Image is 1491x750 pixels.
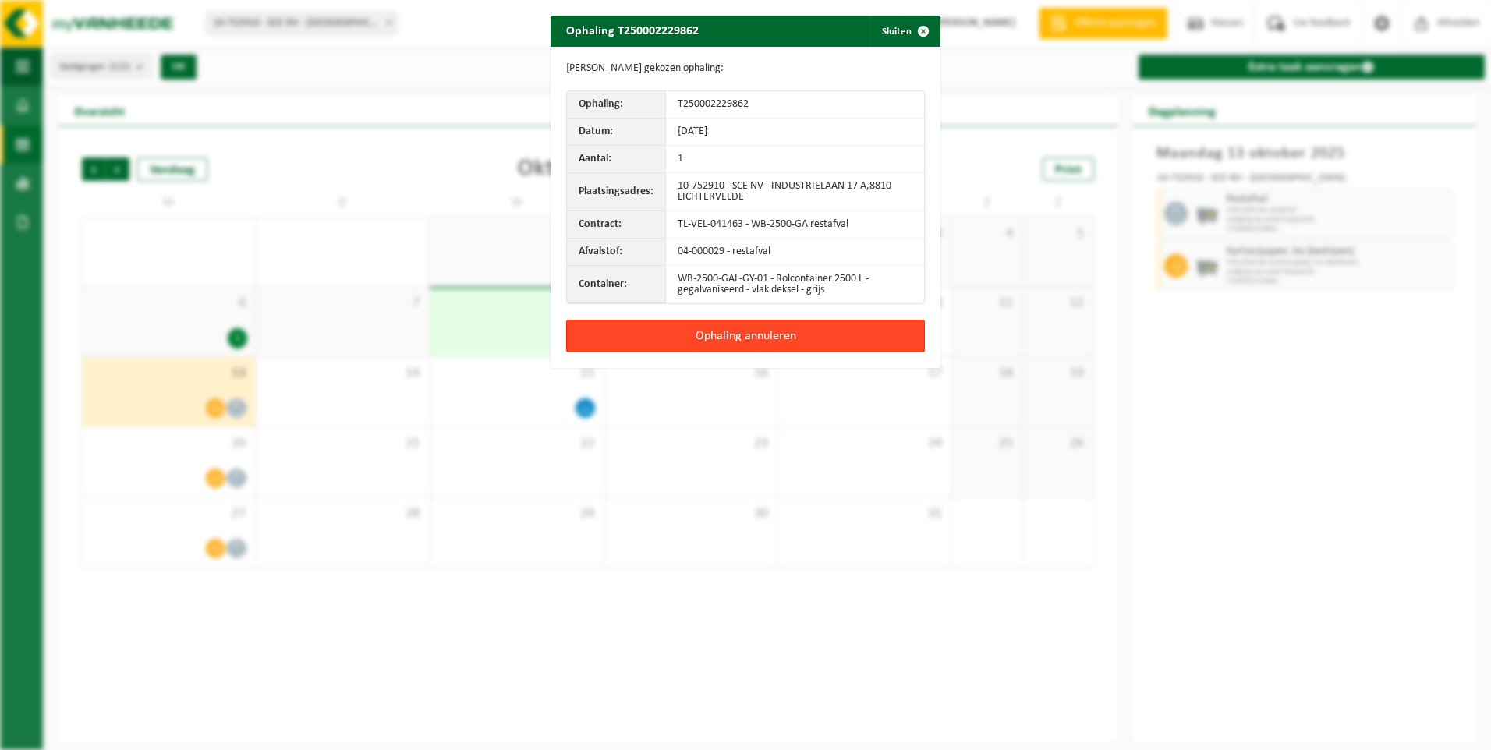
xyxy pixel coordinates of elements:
td: 1 [666,146,924,173]
th: Container: [567,266,666,303]
th: Aantal: [567,146,666,173]
th: Datum: [567,119,666,146]
td: WB-2500-GAL-GY-01 - Rolcontainer 2500 L - gegalvaniseerd - vlak deksel - grijs [666,266,924,303]
td: [DATE] [666,119,924,146]
h2: Ophaling T250002229862 [551,16,714,45]
th: Ophaling: [567,91,666,119]
td: 10-752910 - SCE NV - INDUSTRIELAAN 17 A,8810 LICHTERVELDE [666,173,924,211]
td: TL-VEL-041463 - WB-2500-GA restafval [666,211,924,239]
th: Contract: [567,211,666,239]
td: 04-000029 - restafval [666,239,924,266]
button: Ophaling annuleren [566,320,925,352]
th: Plaatsingsadres: [567,173,666,211]
button: Sluiten [869,16,939,47]
td: T250002229862 [666,91,924,119]
p: [PERSON_NAME] gekozen ophaling: [566,62,925,75]
th: Afvalstof: [567,239,666,266]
